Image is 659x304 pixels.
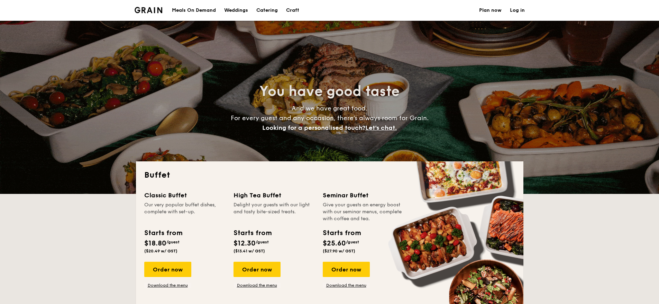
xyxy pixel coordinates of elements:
span: $25.60 [323,239,346,248]
div: Order now [234,262,281,277]
div: Order now [144,262,191,277]
span: $18.80 [144,239,166,248]
div: High Tea Buffet [234,190,314,200]
h2: Buffet [144,170,515,181]
div: Starts from [323,228,360,238]
span: Looking for a personalised touch? [262,124,365,132]
span: ($20.49 w/ GST) [144,249,177,253]
img: Grain [135,7,163,13]
div: Our very popular buffet dishes, complete with set-up. [144,202,225,222]
div: Order now [323,262,370,277]
div: Give your guests an energy boost with our seminar menus, complete with coffee and tea. [323,202,404,222]
div: Classic Buffet [144,190,225,200]
div: Seminar Buffet [323,190,404,200]
span: ($27.90 w/ GST) [323,249,355,253]
a: Logotype [135,7,163,13]
span: $12.30 [234,239,256,248]
div: Delight your guests with our light and tasty bite-sized treats. [234,202,314,222]
span: And we have great food. For every guest and any occasion, there’s always room for Grain. [231,105,429,132]
a: Download the menu [234,283,281,288]
span: You have good taste [259,83,400,100]
span: Let's chat. [365,124,397,132]
span: /guest [346,240,359,244]
a: Download the menu [144,283,191,288]
span: ($13.41 w/ GST) [234,249,265,253]
span: /guest [256,240,269,244]
div: Starts from [234,228,271,238]
div: Starts from [144,228,182,238]
a: Download the menu [323,283,370,288]
span: /guest [166,240,180,244]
